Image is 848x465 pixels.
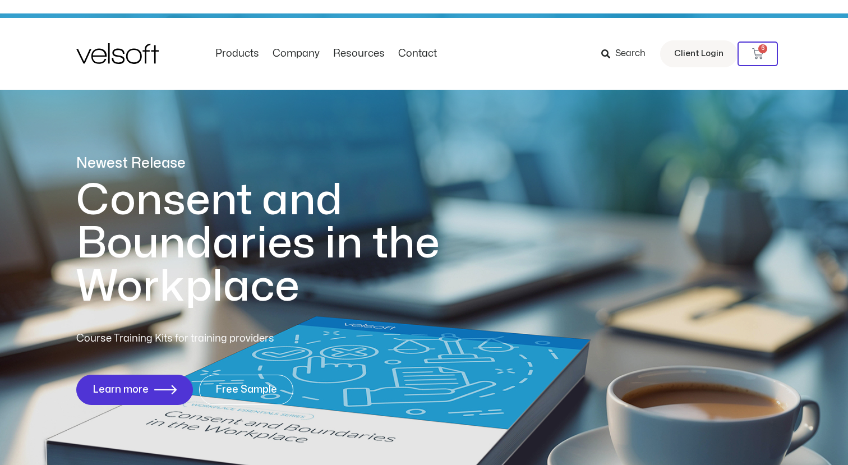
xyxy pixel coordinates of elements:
a: 6 [738,42,778,66]
span: Learn more [93,384,149,395]
p: Newest Release [76,154,486,173]
a: ContactMenu Toggle [391,48,444,60]
h1: Consent and Boundaries in the Workplace [76,179,486,309]
img: Velsoft Training Materials [76,43,159,64]
a: Free Sample [199,375,293,405]
nav: Menu [209,48,444,60]
p: Course Training Kits for training providers [76,331,356,347]
span: Search [615,47,646,61]
a: Client Login [660,40,738,67]
span: Client Login [674,47,723,61]
a: Learn more [76,375,193,405]
a: Search [601,44,653,63]
a: CompanyMenu Toggle [266,48,326,60]
a: ResourcesMenu Toggle [326,48,391,60]
a: ProductsMenu Toggle [209,48,266,60]
span: 6 [758,44,767,53]
span: Free Sample [215,384,277,395]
